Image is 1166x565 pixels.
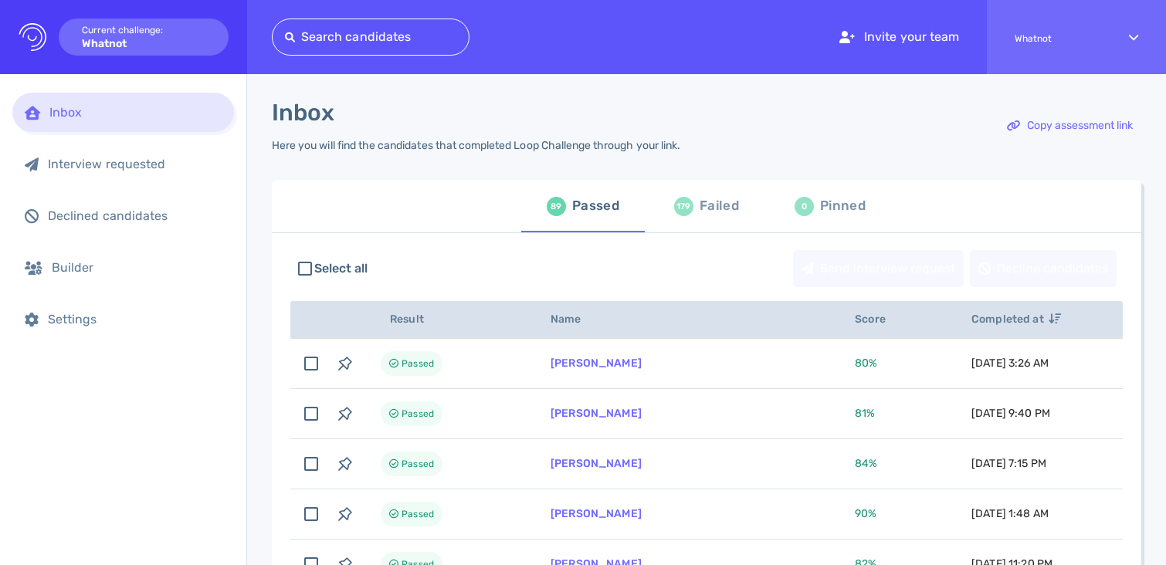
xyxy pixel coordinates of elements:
button: Send interview request [793,250,964,287]
span: Passed [402,455,434,473]
div: Decline candidates [971,251,1116,286]
button: Decline candidates [970,250,1117,287]
a: [PERSON_NAME] [551,407,642,420]
span: 80 % [855,357,877,370]
div: Failed [700,195,739,218]
div: 179 [674,197,693,216]
h1: Inbox [272,99,334,127]
span: Passed [402,505,434,523]
th: Result [362,301,532,339]
div: Send interview request [794,251,963,286]
div: Declined candidates [48,208,222,223]
a: [PERSON_NAME] [551,507,642,520]
span: Score [855,313,903,326]
div: Inbox [49,105,222,120]
div: 89 [547,197,566,216]
span: [DATE] 3:26 AM [971,357,1049,370]
span: [DATE] 9:40 PM [971,407,1050,420]
a: [PERSON_NAME] [551,357,642,370]
span: 90 % [855,507,876,520]
span: Whatnot [1015,33,1101,44]
button: Copy assessment link [998,107,1141,144]
span: Passed [402,404,434,423]
div: Builder [52,260,222,275]
div: 0 [795,197,814,216]
div: Settings [48,312,222,326]
div: Here you will find the candidates that completed Loop Challenge through your link. [272,139,680,152]
a: [PERSON_NAME] [551,457,642,470]
span: 81 % [855,407,875,420]
span: [DATE] 1:48 AM [971,507,1049,520]
div: Passed [572,195,619,218]
span: Select all [314,259,368,278]
span: [DATE] 7:15 PM [971,457,1046,470]
span: 84 % [855,457,877,470]
div: Pinned [820,195,866,218]
div: Interview requested [48,157,222,171]
span: Name [551,313,598,326]
span: Passed [402,354,434,373]
div: Copy assessment link [999,108,1141,144]
span: Completed at [971,313,1061,326]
